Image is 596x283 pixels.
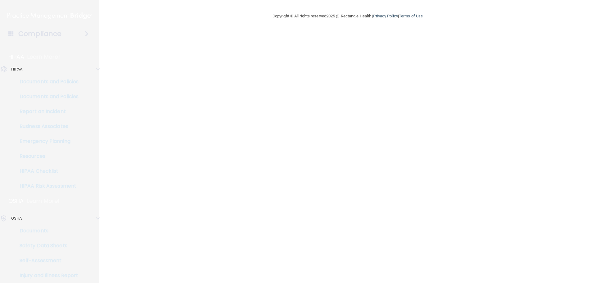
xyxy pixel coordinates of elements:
h4: Compliance [18,30,61,38]
p: HIPAA Risk Assessment [4,183,89,189]
p: Learn More! [27,197,60,205]
p: HIPAA [11,66,23,73]
p: Business Associates [4,123,89,130]
p: Emergency Planning [4,138,89,144]
p: OSHA [11,215,22,222]
div: Copyright © All rights reserved 2025 @ Rectangle Health | | [234,6,461,26]
p: Learn More! [27,53,60,61]
p: Documents and Policies [4,94,89,100]
img: PMB logo [7,10,92,22]
p: HIPAA Checklist [4,168,89,174]
a: Terms of Use [399,14,423,18]
p: HIPAA [8,53,24,61]
p: Self-Assessment [4,258,89,264]
p: Resources [4,153,89,159]
p: Injury and Illness Report [4,272,89,279]
p: OSHA [8,197,24,205]
a: Privacy Policy [373,14,398,18]
p: Report an Incident [4,108,89,115]
p: Documents [4,228,89,234]
p: Documents and Policies [4,79,89,85]
p: Safety Data Sheets [4,243,89,249]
